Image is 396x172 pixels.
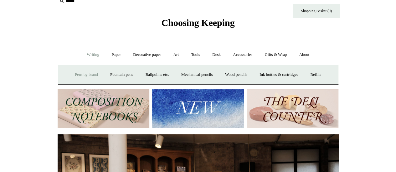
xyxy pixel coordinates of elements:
a: Fountain pens [105,66,139,83]
span: Choosing Keeping [161,17,234,28]
a: Choosing Keeping [161,22,234,27]
a: Tools [185,47,206,63]
a: Ink bottles & cartridges [254,66,304,83]
img: The Deli Counter [247,89,338,128]
a: Refills [305,66,327,83]
a: Art [168,47,184,63]
a: Decorative paper [127,47,167,63]
a: Writing [81,47,105,63]
a: Desk [207,47,226,63]
a: Gifts & Wrap [259,47,292,63]
img: 202302 Composition ledgers.jpg__PID:69722ee6-fa44-49dd-a067-31375e5d54ec [58,89,149,128]
a: Pens by brand [69,66,104,83]
img: New.jpg__PID:f73bdf93-380a-4a35-bcfe-7823039498e1 [152,89,244,128]
a: About [293,47,315,63]
a: Paper [106,47,126,63]
a: Mechanical pencils [176,66,219,83]
a: Accessories [227,47,258,63]
a: Ballpoints etc. [140,66,175,83]
a: Shopping Basket (0) [293,4,340,18]
a: Wood pencils [219,66,253,83]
